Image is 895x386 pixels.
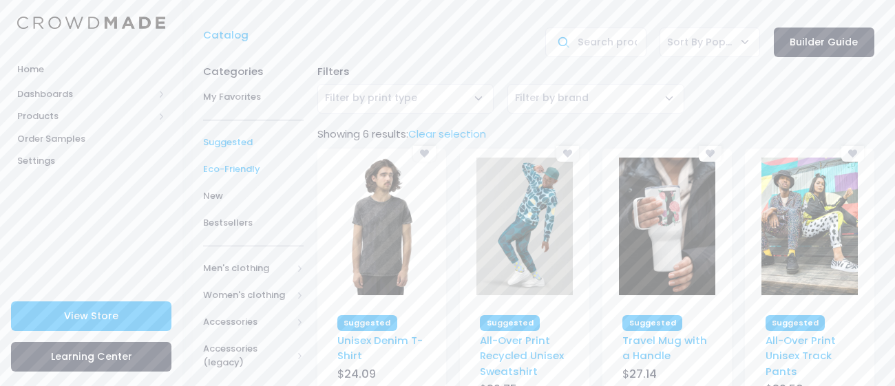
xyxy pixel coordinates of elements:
[203,210,304,237] a: Bestsellers
[766,333,836,378] a: All-Over Print Unisex Track Pants
[203,28,255,43] a: Catalog
[17,154,165,168] span: Settings
[660,28,760,57] span: Sort By Popular
[622,333,707,363] a: Travel Mug with a Handle
[515,91,589,105] span: Filter by brand
[480,315,540,330] span: Suggested
[774,28,874,57] a: Builder Guide
[480,333,564,378] a: All-Over Print Recycled Unisex Sweatshirt
[203,342,292,369] span: Accessories (legacy)
[17,87,154,101] span: Dashboards
[337,366,426,385] div: $
[203,189,304,203] span: New
[325,91,417,105] span: Filter by print type
[622,315,682,330] span: Suggested
[51,350,132,363] span: Learning Center
[17,132,165,146] span: Order Samples
[408,127,486,141] a: Clear selection
[203,84,304,111] a: My Favorites
[310,127,881,142] div: Showing 6 results:
[203,136,304,149] span: Suggested
[337,315,397,330] span: Suggested
[203,129,304,156] a: Suggested
[545,28,646,57] input: Search products
[203,90,304,104] span: My Favorites
[507,84,684,114] span: Filter by brand
[317,84,494,114] span: Filter by print type
[17,17,165,30] img: Logo
[17,109,154,123] span: Products
[203,57,304,79] div: Categories
[203,156,304,183] a: Eco-Friendly
[203,315,292,329] span: Accessories
[766,315,825,330] span: Suggested
[17,63,165,76] span: Home
[64,309,118,323] span: View Store
[310,64,881,79] div: Filters
[203,162,304,176] span: Eco-Friendly
[11,342,171,372] a: Learning Center
[622,366,711,385] div: $
[11,301,171,331] a: View Store
[203,288,292,302] span: Women's clothing
[203,183,304,210] a: New
[337,333,423,363] a: Unisex Denim T-Shirt
[344,366,376,382] span: 24.09
[667,35,733,50] span: Sort By Popular
[203,261,292,275] span: Men's clothing
[629,366,657,382] span: 27.14
[203,216,304,230] span: Bestsellers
